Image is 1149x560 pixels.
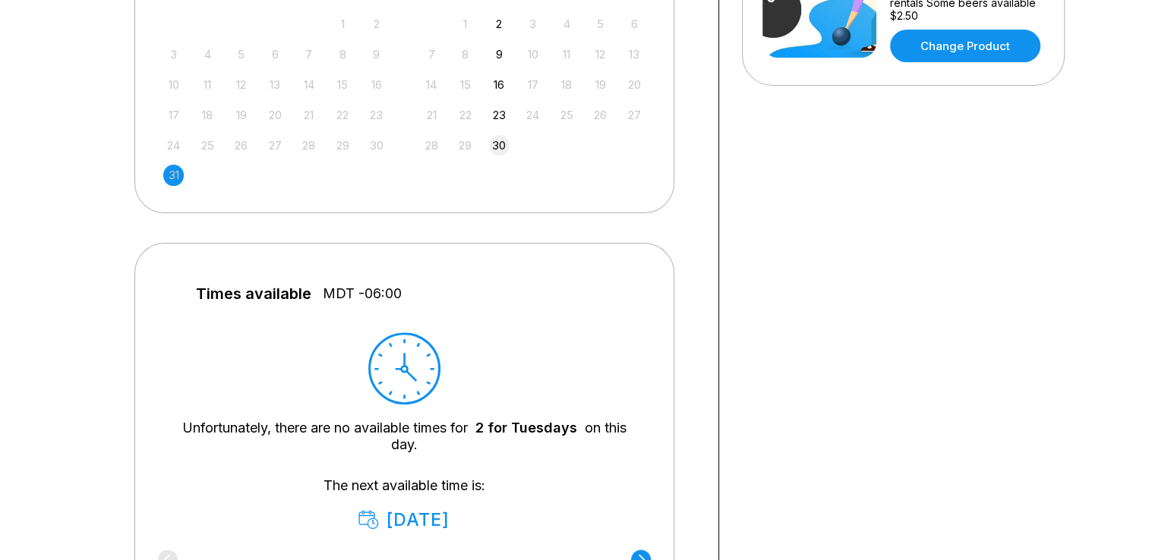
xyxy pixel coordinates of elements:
div: Not available Saturday, August 16th, 2025 [366,74,387,95]
div: Choose Tuesday, September 2nd, 2025 [489,14,510,34]
div: Not available Monday, August 18th, 2025 [197,105,218,125]
div: Not available Sunday, September 28th, 2025 [421,135,442,156]
div: Not available Thursday, August 28th, 2025 [298,135,319,156]
div: Not available Wednesday, August 27th, 2025 [265,135,286,156]
div: Choose Tuesday, September 30th, 2025 [489,135,510,156]
div: Unfortunately, there are no available times for on this day. [181,420,628,453]
div: Choose Tuesday, September 23rd, 2025 [489,105,510,125]
div: Choose Tuesday, September 16th, 2025 [489,74,510,95]
div: Not available Saturday, September 27th, 2025 [624,105,645,125]
div: Not available Tuesday, August 5th, 2025 [231,44,251,64]
div: The next available time is: [181,477,628,530]
div: Not available Saturday, September 20th, 2025 [624,74,645,95]
div: Not available Sunday, September 21st, 2025 [421,105,442,125]
div: Not available Friday, August 29th, 2025 [333,135,353,156]
div: Not available Monday, September 22nd, 2025 [455,105,475,125]
div: Not available Wednesday, September 3rd, 2025 [522,14,543,34]
div: Not available Friday, August 1st, 2025 [333,14,353,34]
div: Not available Wednesday, August 6th, 2025 [265,44,286,64]
div: Not available Thursday, August 21st, 2025 [298,105,319,125]
div: Not available Wednesday, August 20th, 2025 [265,105,286,125]
div: Not available Sunday, September 7th, 2025 [421,44,442,64]
div: [DATE] [358,509,450,530]
div: Not available Monday, September 1st, 2025 [455,14,475,34]
div: Not available Sunday, August 3rd, 2025 [163,44,184,64]
div: Not available Friday, August 15th, 2025 [333,74,353,95]
div: Not available Thursday, August 7th, 2025 [298,44,319,64]
div: month 2025-09 [419,12,647,156]
div: Not available Sunday, August 10th, 2025 [163,74,184,95]
div: Not available Monday, August 11th, 2025 [197,74,218,95]
div: month 2025-08 [162,12,390,186]
div: Not available Friday, August 22nd, 2025 [333,105,353,125]
a: Change Product [890,30,1040,62]
div: Not available Saturday, August 23rd, 2025 [366,105,387,125]
div: Not available Wednesday, September 24th, 2025 [522,105,543,125]
div: Not available Monday, September 29th, 2025 [455,135,475,156]
div: Not available Saturday, August 9th, 2025 [366,44,387,64]
div: Not available Friday, September 12th, 2025 [590,44,611,64]
div: Not available Thursday, September 25th, 2025 [557,105,577,125]
div: Not available Sunday, August 24th, 2025 [163,135,184,156]
div: Not available Thursday, September 11th, 2025 [557,44,577,64]
div: Not available Tuesday, August 19th, 2025 [231,105,251,125]
div: Not available Tuesday, August 12th, 2025 [231,74,251,95]
div: Not available Monday, September 15th, 2025 [455,74,475,95]
div: Not available Sunday, August 31st, 2025 [163,165,184,185]
div: Not available Saturday, September 6th, 2025 [624,14,645,34]
div: Not available Sunday, September 14th, 2025 [421,74,442,95]
div: Choose Tuesday, September 9th, 2025 [489,44,510,64]
div: Not available Friday, August 8th, 2025 [333,44,353,64]
div: Not available Thursday, August 14th, 2025 [298,74,319,95]
div: Not available Friday, September 19th, 2025 [590,74,611,95]
div: Not available Friday, September 26th, 2025 [590,105,611,125]
div: Not available Sunday, August 17th, 2025 [163,105,184,125]
div: Not available Wednesday, September 10th, 2025 [522,44,543,64]
div: Not available Monday, August 4th, 2025 [197,44,218,64]
div: Not available Saturday, August 30th, 2025 [366,135,387,156]
div: Not available Friday, September 5th, 2025 [590,14,611,34]
a: 2 for Tuesdays [475,420,577,436]
div: Not available Wednesday, August 13th, 2025 [265,74,286,95]
div: Not available Saturday, August 2nd, 2025 [366,14,387,34]
span: MDT -06:00 [323,285,402,302]
div: Not available Saturday, September 13th, 2025 [624,44,645,64]
span: Times available [196,285,311,302]
div: Not available Thursday, September 4th, 2025 [557,14,577,34]
div: Not available Tuesday, August 26th, 2025 [231,135,251,156]
div: Not available Monday, September 8th, 2025 [455,44,475,64]
div: Not available Wednesday, September 17th, 2025 [522,74,543,95]
div: Not available Monday, August 25th, 2025 [197,135,218,156]
div: Not available Thursday, September 18th, 2025 [557,74,577,95]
